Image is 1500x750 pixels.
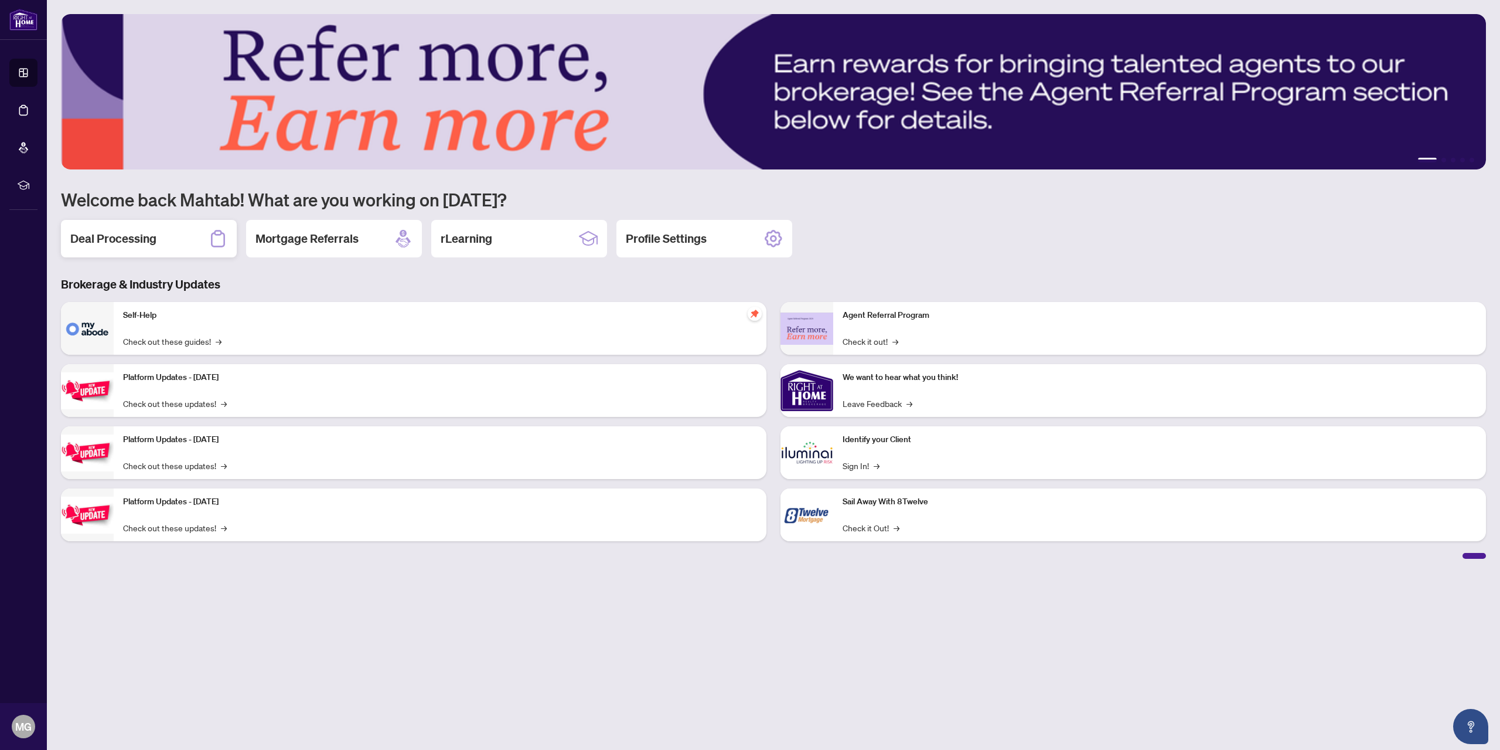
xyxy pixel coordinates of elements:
h2: Profile Settings [626,230,707,247]
img: Sail Away With 8Twelve [780,488,833,541]
p: Platform Updates - [DATE] [123,433,757,446]
img: Slide 0 [61,14,1486,169]
p: Platform Updates - [DATE] [123,496,757,508]
h1: Welcome back Mahtab! What are you working on [DATE]? [61,188,1486,211]
span: → [894,521,899,534]
button: 5 [1470,158,1474,162]
h2: Mortgage Referrals [255,230,359,247]
span: → [874,459,879,472]
a: Check it out!→ [843,335,898,348]
p: Self-Help [123,309,757,322]
a: Check out these updates!→ [123,397,227,410]
h2: Deal Processing [70,230,156,247]
a: Leave Feedback→ [843,397,912,410]
button: 2 [1441,158,1446,162]
img: logo [9,9,37,30]
img: Self-Help [61,302,114,355]
p: Platform Updates - [DATE] [123,371,757,384]
img: Platform Updates - July 21, 2025 [61,372,114,409]
a: Check out these guides!→ [123,335,221,348]
a: Check it Out!→ [843,521,899,534]
a: Check out these updates!→ [123,459,227,472]
img: Platform Updates - July 8, 2025 [61,435,114,471]
span: → [216,335,221,348]
button: 4 [1460,158,1465,162]
img: We want to hear what you think! [780,364,833,417]
button: Open asap [1453,709,1488,744]
p: Agent Referral Program [843,309,1477,322]
span: → [221,397,227,410]
h3: Brokerage & Industry Updates [61,276,1486,293]
button: 3 [1451,158,1455,162]
p: We want to hear what you think! [843,371,1477,384]
span: → [892,335,898,348]
span: → [221,459,227,472]
span: MG [15,718,32,735]
img: Platform Updates - June 23, 2025 [61,497,114,534]
span: → [221,521,227,534]
p: Sail Away With 8Twelve [843,496,1477,508]
span: pushpin [748,307,762,321]
a: Check out these updates!→ [123,521,227,534]
span: → [906,397,912,410]
a: Sign In!→ [843,459,879,472]
img: Identify your Client [780,426,833,479]
p: Identify your Client [843,433,1477,446]
h2: rLearning [441,230,492,247]
button: 1 [1418,158,1437,162]
img: Agent Referral Program [780,313,833,345]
